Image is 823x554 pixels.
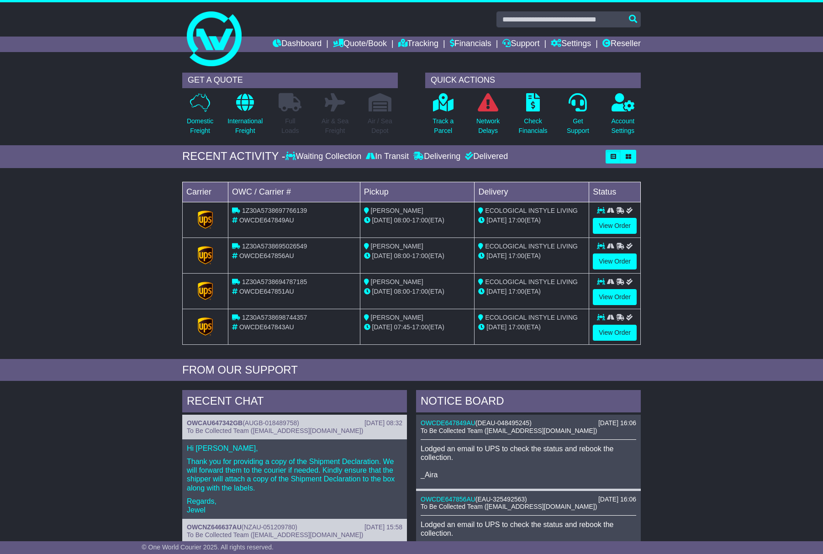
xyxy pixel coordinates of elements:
span: AUGB-018489758 [245,419,297,427]
td: Pickup [360,182,475,202]
a: Reseller [602,37,641,52]
div: GET A QUOTE [182,73,398,88]
span: ECOLOGICAL INSTYLE LIVING [485,243,578,250]
div: RECENT ACTIVITY - [182,150,285,163]
span: OWCDE647856AU [239,252,294,259]
span: 1Z30A5738698744357 [242,314,307,321]
p: Network Delays [476,116,500,136]
span: 17:00 [412,216,428,224]
div: (ETA) [478,322,585,332]
a: DomesticFreight [186,93,214,141]
p: Get Support [567,116,589,136]
div: - (ETA) [364,251,471,261]
a: Settings [551,37,591,52]
div: [DATE] 15:58 [364,523,402,531]
div: (ETA) [478,287,585,296]
span: 1Z30A5738697766139 [242,207,307,214]
a: InternationalFreight [227,93,263,141]
span: EAU-325492563 [478,496,525,503]
a: View Order [593,325,637,341]
div: (ETA) [478,216,585,225]
span: 17:00 [508,323,524,331]
p: Track a Parcel [433,116,454,136]
a: Financials [450,37,491,52]
span: ECOLOGICAL INSTYLE LIVING [485,278,578,285]
span: 17:00 [508,288,524,295]
img: GetCarrierServiceLogo [198,211,213,229]
p: Check Financials [519,116,548,136]
span: [DATE] [372,323,392,331]
span: ECOLOGICAL INSTYLE LIVING [485,314,578,321]
span: [PERSON_NAME] [371,207,423,214]
span: OWCDE647849AU [239,216,294,224]
span: 07:45 [394,323,410,331]
div: Delivering [411,152,463,162]
a: View Order [593,218,637,234]
p: Full Loads [279,116,301,136]
img: GetCarrierServiceLogo [198,246,213,264]
span: 1Z30A5738694787185 [242,278,307,285]
img: GetCarrierServiceLogo [198,317,213,336]
span: OWCDE647843AU [239,323,294,331]
a: View Order [593,253,637,269]
div: [DATE] 16:06 [598,496,636,503]
span: 17:00 [412,288,428,295]
div: [DATE] 16:06 [598,419,636,427]
span: To Be Collected Team ([EMAIL_ADDRESS][DOMAIN_NAME]) [187,531,363,538]
a: OWCDE647856AU [421,496,475,503]
span: [PERSON_NAME] [371,278,423,285]
span: [PERSON_NAME] [371,314,423,321]
a: Dashboard [273,37,322,52]
span: 17:00 [508,252,524,259]
span: [DATE] [486,252,506,259]
div: ( ) [187,419,402,427]
a: OWCAU647342GB [187,419,243,427]
p: Hi [PERSON_NAME], [187,444,402,453]
div: [DATE] 08:32 [364,419,402,427]
div: - (ETA) [364,322,471,332]
div: Waiting Collection [285,152,364,162]
div: ( ) [187,523,402,531]
div: FROM OUR SUPPORT [182,364,641,377]
div: In Transit [364,152,411,162]
div: Delivered [463,152,508,162]
span: 17:00 [412,252,428,259]
span: [DATE] [486,216,506,224]
span: OWCDE647851AU [239,288,294,295]
p: Thank you for providing a copy of the Shipment Declaration. We will forward them to the courier i... [187,457,402,492]
span: DEAU-048495245 [478,419,530,427]
a: GetSupport [566,93,590,141]
span: 1Z30A5738695026549 [242,243,307,250]
span: 08:00 [394,216,410,224]
span: © One World Courier 2025. All rights reserved. [142,543,274,551]
td: Delivery [475,182,589,202]
td: Carrier [183,182,228,202]
span: To Be Collected Team ([EMAIL_ADDRESS][DOMAIN_NAME]) [187,427,363,434]
span: NZAU-051209780 [244,523,295,531]
a: View Order [593,289,637,305]
p: Air / Sea Depot [368,116,392,136]
span: 17:00 [412,323,428,331]
span: [DATE] [486,288,506,295]
span: [DATE] [372,288,392,295]
a: Support [502,37,539,52]
p: Air & Sea Freight [322,116,348,136]
td: Status [589,182,641,202]
div: NOTICE BOARD [416,390,641,415]
span: To Be Collected Team ([EMAIL_ADDRESS][DOMAIN_NAME]) [421,503,597,510]
div: RECENT CHAT [182,390,407,415]
div: (ETA) [478,251,585,261]
div: ( ) [421,419,636,427]
span: [DATE] [486,323,506,331]
a: CheckFinancials [518,93,548,141]
a: OWCNZ646637AU [187,523,242,531]
a: AccountSettings [611,93,635,141]
a: Tracking [398,37,438,52]
span: [PERSON_NAME] [371,243,423,250]
p: Regards, Jewel [187,497,402,514]
p: Lodged an email to UPS to check the status and rebook the collection. _Aira [421,444,636,480]
span: [DATE] [372,252,392,259]
p: Domestic Freight [187,116,213,136]
p: Account Settings [612,116,635,136]
div: - (ETA) [364,287,471,296]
